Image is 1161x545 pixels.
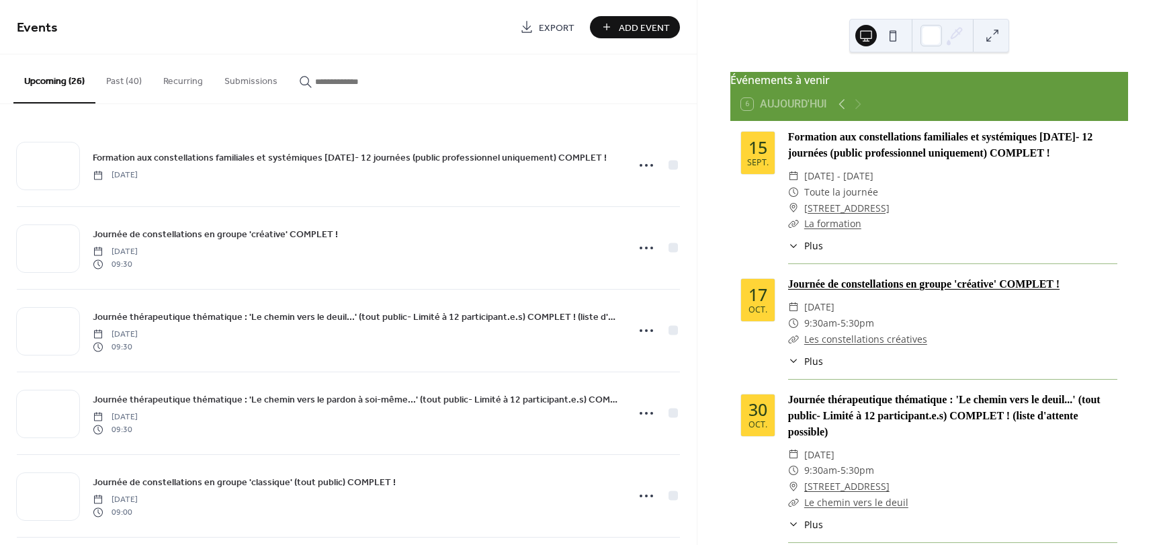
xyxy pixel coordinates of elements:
div: Événements à venir [730,72,1128,88]
span: 5:30pm [841,462,874,478]
span: Journée de constellations en groupe 'créative' COMPLET ! [93,228,338,242]
span: [DATE] [93,246,138,258]
span: Plus [804,239,823,253]
div: ​ [788,447,799,463]
span: Add Event [619,21,670,35]
span: 9:30am [804,315,837,331]
div: 30 [748,401,767,418]
span: [DATE] [93,411,138,423]
button: ​Plus [788,517,823,532]
div: ​ [788,184,799,200]
button: ​Plus [788,239,823,253]
a: [STREET_ADDRESS] [804,200,890,216]
div: ​ [788,216,799,232]
span: Toute la journée [804,184,878,200]
span: Journée de constellations en groupe 'classique' (tout public) COMPLET ! [93,476,396,490]
span: Events [17,15,58,41]
div: ​ [788,354,799,368]
a: Formation aux constellations familiales et systémiques [DATE]- 12 journées (public professionnel ... [788,131,1092,159]
span: 09:30 [93,341,138,353]
span: - [837,462,841,478]
span: [DATE] - [DATE] [804,168,873,184]
a: Export [510,16,585,38]
a: Journée de constellations en groupe 'créative' COMPLET ! [788,278,1060,290]
span: Journée thérapeutique thématique : 'Le chemin vers le deuil...' (tout public- Limité à 12 partici... [93,310,619,325]
a: La formation [804,217,861,230]
div: ​ [788,299,799,315]
a: Journée de constellations en groupe 'créative' COMPLET ! [93,226,338,242]
a: Journée thérapeutique thématique : 'Le chemin vers le deuil...' (tout public- Limité à 12 partici... [93,309,619,325]
span: Plus [804,517,823,532]
button: ​Plus [788,354,823,368]
span: 5:30pm [841,315,874,331]
div: 15 [748,139,767,156]
div: oct. [748,421,767,429]
span: [DATE] [93,169,138,181]
div: ​ [788,315,799,331]
span: [DATE] [804,299,834,315]
a: Journée thérapeutique thématique : 'Le chemin vers le pardon à soi-même...' (tout public- Limité ... [93,392,619,407]
a: Les constellations créatives [804,333,927,345]
button: Submissions [214,54,288,102]
div: ​ [788,168,799,184]
button: Upcoming (26) [13,54,95,103]
span: - [837,315,841,331]
div: 17 [748,286,767,303]
a: Le chemin vers le deuil [804,496,908,509]
button: Past (40) [95,54,153,102]
div: ​ [788,200,799,216]
div: ​ [788,495,799,511]
span: [DATE] [93,494,138,506]
span: Formation aux constellations familiales et systémiques [DATE]- 12 journées (public professionnel ... [93,151,607,165]
div: ​ [788,478,799,495]
a: Journée thérapeutique thématique : 'Le chemin vers le deuil...' (tout public- Limité à 12 partici... [788,394,1101,437]
div: ​ [788,239,799,253]
div: ​ [788,462,799,478]
div: ​ [788,331,799,347]
button: Recurring [153,54,214,102]
span: Export [539,21,574,35]
div: sept. [747,159,769,167]
button: Add Event [590,16,680,38]
div: ​ [788,517,799,532]
a: Formation aux constellations familiales et systémiques [DATE]- 12 journées (public professionnel ... [93,150,607,165]
span: Journée thérapeutique thématique : 'Le chemin vers le pardon à soi-même...' (tout public- Limité ... [93,393,619,407]
span: 9:30am [804,462,837,478]
span: 09:30 [93,423,138,435]
a: Journée de constellations en groupe 'classique' (tout public) COMPLET ! [93,474,396,490]
div: oct. [748,306,767,315]
span: [DATE] [804,447,834,463]
span: 09:00 [93,506,138,518]
span: 09:30 [93,258,138,270]
span: [DATE] [93,329,138,341]
span: Plus [804,354,823,368]
a: [STREET_ADDRESS] [804,478,890,495]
